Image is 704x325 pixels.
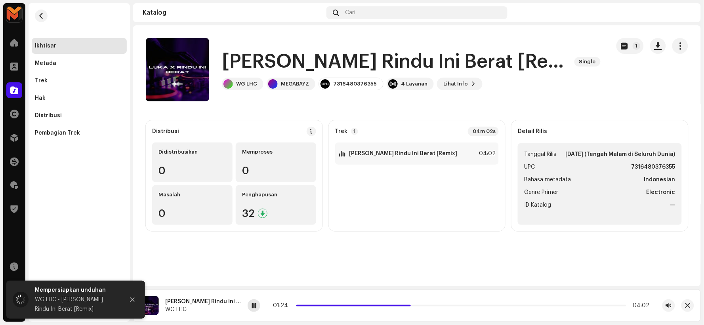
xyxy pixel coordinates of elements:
[35,43,56,49] div: Ikhtisar
[165,306,241,313] div: WG LHC
[670,200,675,210] strong: —
[647,188,675,197] strong: Electronic
[32,38,127,54] re-m-nav-item: Ikhtisar
[345,10,355,16] span: Cari
[32,108,127,124] re-m-nav-item: Distribusi
[35,60,56,67] div: Metada
[32,73,127,89] re-m-nav-item: Trek
[335,128,348,135] strong: Trek
[35,95,46,101] div: Hak
[524,188,558,197] span: Genre Primer
[236,81,257,87] div: WG LHC
[222,49,568,74] h1: [PERSON_NAME] Rindu Ini Berat [Remix]
[351,128,358,135] p-badge: 1
[140,296,159,315] img: fab61f02-dea0-4743-9ff7-f69ac900532f
[468,127,499,136] div: 04m 02s
[437,78,483,90] button: Lihat Info
[524,162,535,172] span: UPC
[349,150,458,157] strong: [PERSON_NAME] Rindu Ini Berat [Remix]
[35,78,48,84] div: Trek
[6,6,22,22] img: 33c9722d-ea17-4ee8-9e7d-1db241e9a290
[443,76,468,92] span: Lihat Info
[124,292,140,308] button: Close
[35,112,62,119] div: Distribusi
[524,150,556,159] span: Tanggal Rilis
[32,55,127,71] re-m-nav-item: Metada
[574,57,601,67] span: Single
[35,130,80,136] div: Pembagian Trek
[633,42,641,50] p-badge: 1
[143,10,323,16] div: Katalog
[566,150,675,159] strong: [DATE] (Tengah Malam di Seluruh Dunia)
[152,128,179,135] div: Distribusi
[644,175,675,184] strong: Indonesian
[478,149,496,158] div: 04:02
[165,298,241,305] div: [PERSON_NAME] Rindu Ini Berat [Remix]
[401,81,427,87] div: 4 Layanan
[524,175,571,184] span: Bahasa metadata
[281,81,309,87] div: MEGABAYZ
[32,125,127,141] re-m-nav-item: Pembagian Trek
[273,302,293,309] div: 01:24
[333,81,377,87] div: 7316480376355
[158,192,226,198] div: Masalah
[616,38,644,54] button: 1
[35,295,118,314] div: WG LHC - [PERSON_NAME] Rindu Ini Berat [Remix]
[242,149,310,155] div: Memproses
[35,285,118,295] div: Mempersiapkan unduhan
[242,192,310,198] div: Penghapusan
[158,149,226,155] div: Didistribusikan
[524,200,551,210] span: ID Katalog
[32,90,127,106] re-m-nav-item: Hak
[630,302,650,309] div: 04:02
[679,6,691,19] img: c80ab357-ad41-45f9-b05a-ac2c454cf3ef
[632,162,675,172] strong: 7316480376355
[518,128,547,135] strong: Detail Rilis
